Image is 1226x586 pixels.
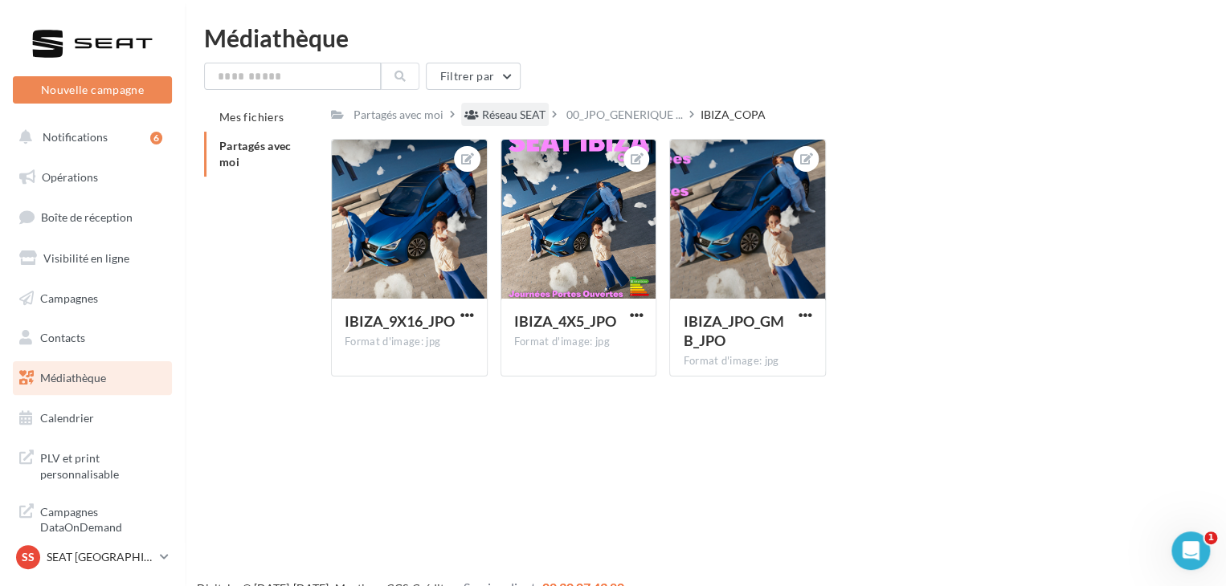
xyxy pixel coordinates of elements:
[10,441,175,488] a: PLV et print personnalisable
[683,354,812,368] div: Format d'image: jpg
[10,200,175,234] a: Boîte de réception
[10,494,175,542] a: Campagnes DataOnDemand
[40,411,94,425] span: Calendrier
[40,501,166,535] span: Campagnes DataOnDemand
[43,251,129,265] span: Visibilité en ligne
[47,549,153,565] p: SEAT [GEOGRAPHIC_DATA][PERSON_NAME]
[40,331,85,344] span: Contacts
[10,321,175,355] a: Contacts
[345,335,474,349] div: Format d'image: jpg
[1171,531,1210,570] iframe: Intercom live chat
[10,242,175,275] a: Visibilité en ligne
[1204,531,1217,544] span: 1
[22,549,35,565] span: SS
[13,76,172,104] button: Nouvelle campagne
[426,63,521,90] button: Filtrer par
[219,139,292,169] span: Partagés avec moi
[204,26,1207,50] div: Médiathèque
[41,210,133,224] span: Boîte de réception
[219,110,284,124] span: Mes fichiers
[13,542,172,572] a: SS SEAT [GEOGRAPHIC_DATA][PERSON_NAME]
[10,161,175,194] a: Opérations
[566,107,683,123] span: 00_JPO_GENERIQUE ...
[353,107,443,123] div: Partagés avec moi
[482,107,546,123] div: Réseau SEAT
[345,312,455,330] span: IBIZA_9X16_JPO
[150,132,162,144] div: 6
[10,120,169,154] button: Notifications 6
[40,447,166,482] span: PLV et print personnalisable
[701,107,766,123] div: IBIZA_COPA
[42,170,98,184] span: Opérations
[10,282,175,315] a: Campagnes
[683,312,783,349] span: IBIZA_JPO_GMB_JPO
[40,291,98,304] span: Campagnes
[10,401,175,435] a: Calendrier
[10,361,175,395] a: Médiathèque
[514,312,616,330] span: IBIZA_4X5_JPO
[514,335,644,349] div: Format d'image: jpg
[40,371,106,385] span: Médiathèque
[43,130,108,144] span: Notifications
